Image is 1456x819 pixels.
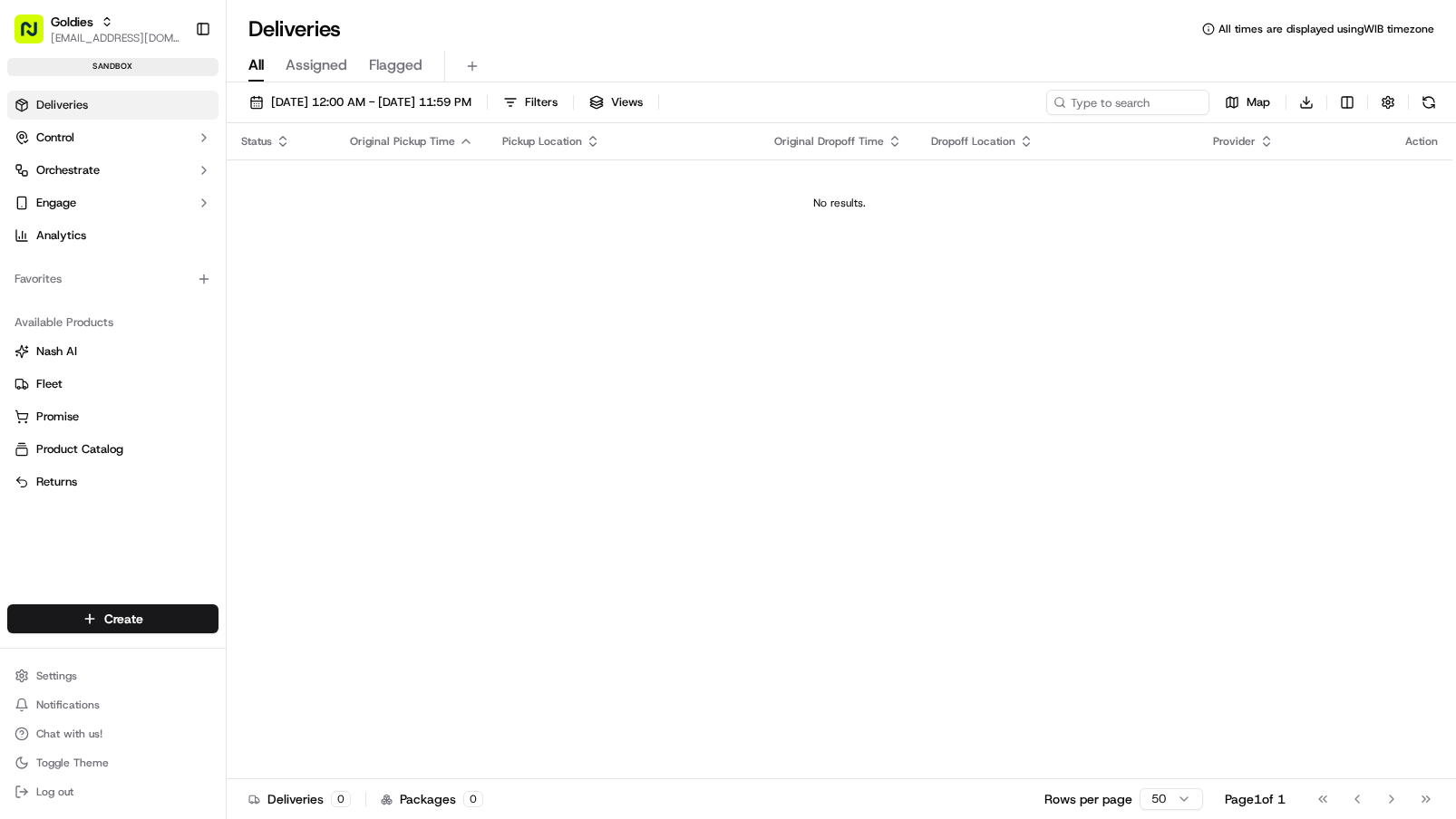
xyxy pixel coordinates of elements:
a: Returns [15,474,211,490]
span: Settings [36,669,77,683]
button: Returns [7,467,218,496]
span: Create [104,610,143,628]
input: Type to search [1046,90,1209,115]
span: Views [611,94,643,111]
button: Fleet [7,370,218,399]
span: Product Catalog [36,441,123,458]
span: Dropoff Location [931,134,1015,149]
button: Orchestrate [7,156,218,185]
button: Refresh [1416,90,1441,115]
span: Nash AI [36,343,77,360]
button: Product Catalog [7,435,218,464]
div: 0 [331,791,351,807]
span: Control [36,130,74,146]
h1: Deliveries [248,14,341,43]
button: Views [581,90,651,115]
span: All [248,54,264,76]
a: Fleet [15,376,211,392]
button: Control [7,123,218,152]
span: All times are displayed using WIB timezone [1218,22,1434,36]
span: Toggle Theme [36,756,109,770]
div: Favorites [7,265,218,294]
span: Chat with us! [36,727,102,741]
button: Engage [7,188,218,217]
span: Deliveries [36,97,88,113]
div: No results. [234,196,1445,210]
span: Original Dropoff Time [774,134,884,149]
a: Analytics [7,221,218,250]
button: Chat with us! [7,721,218,747]
a: Deliveries [7,91,218,120]
div: Available Products [7,308,218,337]
span: Flagged [369,54,422,76]
button: Log out [7,779,218,805]
span: Analytics [36,227,86,244]
div: Packages [381,790,483,808]
button: Map [1217,90,1278,115]
button: Filters [495,90,566,115]
span: Provider [1213,134,1256,149]
a: Promise [15,409,211,425]
div: Action [1405,134,1438,149]
span: Status [241,134,272,149]
button: Notifications [7,692,218,718]
span: Notifications [36,698,100,712]
button: Toggle Theme [7,750,218,776]
span: Promise [36,409,79,425]
span: Map [1247,94,1270,111]
span: Returns [36,474,77,490]
button: Create [7,604,218,633]
span: Filters [525,94,558,111]
button: Goldies [51,13,93,31]
button: Goldies[EMAIL_ADDRESS][DOMAIN_NAME] [7,7,188,51]
p: Rows per page [1044,790,1132,808]
span: Assigned [286,54,347,76]
a: Product Catalog [15,441,211,458]
button: [EMAIL_ADDRESS][DOMAIN_NAME] [51,31,180,45]
span: Original Pickup Time [350,134,455,149]
div: Page 1 of 1 [1225,790,1286,808]
div: sandbox [7,58,218,76]
span: [DATE] 12:00 AM - [DATE] 11:59 PM [271,94,471,111]
div: Deliveries [248,790,351,808]
span: Orchestrate [36,162,100,178]
span: Pickup Location [502,134,582,149]
span: Fleet [36,376,63,392]
a: Nash AI [15,343,211,360]
button: Settings [7,663,218,689]
button: [DATE] 12:00 AM - [DATE] 11:59 PM [241,90,480,115]
button: Promise [7,402,218,431]
div: 0 [463,791,483,807]
span: Engage [36,195,76,211]
button: Nash AI [7,337,218,366]
span: Log out [36,785,73,799]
